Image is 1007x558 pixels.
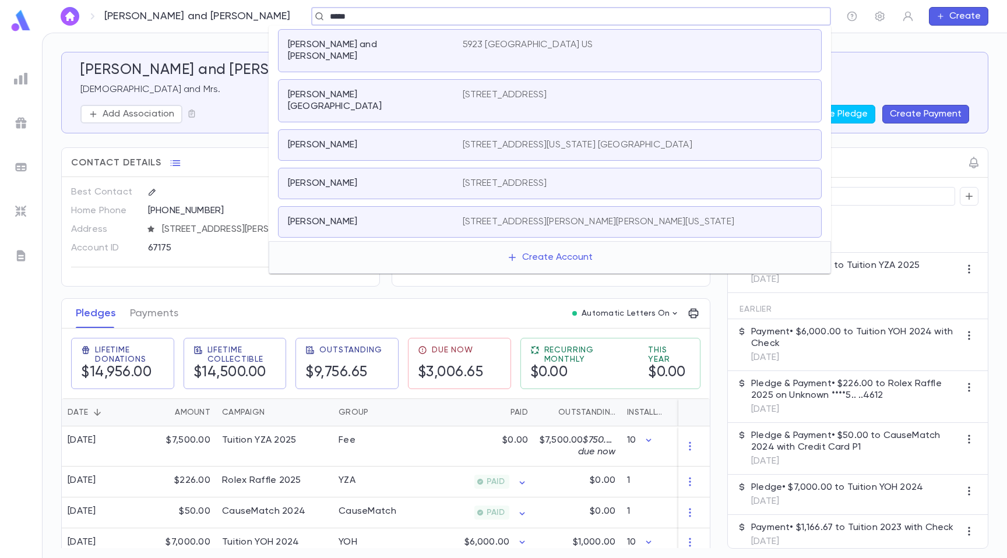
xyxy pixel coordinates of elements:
p: [DATE] [751,274,920,285]
div: YOH [339,536,357,548]
span: Contact Details [71,157,161,169]
h5: $14,956.00 [81,364,152,382]
div: Group [339,398,368,426]
p: $0.00 [590,506,615,517]
div: Group [333,398,420,426]
button: Automatic Letters On [568,305,684,322]
div: Amount [175,398,210,426]
p: Payment • $1,166.67 to Tuition 2023 with Check [751,522,953,534]
span: Outstanding [319,345,382,355]
div: Installments [621,398,691,426]
img: home_white.a664292cf8c1dea59945f0da9f25487c.svg [63,12,77,21]
p: $1,000.00 [573,536,615,548]
p: [PERSON_NAME] [288,216,357,228]
div: 67175 [148,239,322,256]
div: Amount [140,398,216,426]
button: Create [929,7,988,26]
button: Sort [492,403,510,422]
div: Tuition YOH 2024 [222,536,299,548]
span: PAID [482,508,509,517]
div: [DATE] [68,435,96,446]
p: Automatic Letters On [582,309,670,318]
img: reports_grey.c525e4749d1bce6a11f5fe2a8de1b229.svg [14,72,28,86]
p: [PERSON_NAME] and [PERSON_NAME] [288,39,449,62]
div: [DATE] [68,536,96,548]
p: [PERSON_NAME] [288,139,357,151]
p: 10 [627,435,636,446]
p: [STREET_ADDRESS] [463,89,547,101]
img: campaigns_grey.99e729a5f7ee94e3726e6486bddda8f1.svg [14,116,28,130]
span: Recurring Monthly [544,345,635,364]
img: imports_grey.530a8a0e642e233f2baf0ef88e8c9fcb.svg [14,204,28,218]
p: [DATE] [751,404,960,415]
p: $6,000.00 [464,536,509,548]
div: Outstanding [534,398,621,426]
p: [STREET_ADDRESS][PERSON_NAME][PERSON_NAME][US_STATE] [463,216,734,228]
div: Tuition YZA 2025 [222,435,296,446]
p: [DATE] [751,455,960,467]
div: $7,000.00 [140,528,216,557]
p: [PERSON_NAME] and [PERSON_NAME] [104,10,291,23]
button: Payments [130,299,178,328]
p: Account ID [71,239,138,257]
div: [PHONE_NUMBER] [148,202,370,219]
button: Sort [156,403,175,422]
p: Best Contact [71,183,138,202]
div: $50.00 [140,497,216,528]
button: Sort [88,403,107,422]
div: $226.00 [140,467,216,497]
span: Lifetime Donations [95,345,164,364]
div: Installments [627,398,667,426]
p: [DEMOGRAPHIC_DATA] and Mrs. [80,84,969,96]
span: Due Now [432,345,473,355]
p: 5923 [GEOGRAPHIC_DATA] US [463,39,593,51]
h5: $14,500.00 [193,364,266,382]
div: [DATE] [68,475,96,486]
button: Sort [368,403,387,422]
span: Lifetime Collectible [207,345,277,364]
p: Payment • $6,000.00 to Tuition YOH 2024 with Check [751,326,960,349]
button: Sort [667,403,685,422]
div: Paid [510,398,528,426]
h5: $3,006.65 [418,364,484,382]
div: 1 [621,467,691,497]
button: Add Association [80,105,182,123]
span: $750.00 due now [578,436,618,457]
h5: $0.00 [530,364,568,382]
div: YZA [339,475,355,486]
p: Add Association [103,108,174,120]
h5: $0.00 [648,364,686,382]
div: Campaign [222,398,265,426]
div: Outstanding [558,398,615,426]
div: $7,500.00 [140,426,216,467]
p: Home Phone [71,202,138,220]
p: [DATE] [751,496,923,507]
img: batches_grey.339ca447c9d9533ef1741baa751efc33.svg [14,160,28,174]
img: logo [9,9,33,32]
div: CauseMatch [339,506,396,517]
span: Earlier [740,305,772,314]
button: Create Pledge [796,105,875,123]
p: Address [71,220,138,239]
p: Pledge & Payment • $226.00 to Rolex Raffle 2025 on Unknown ****5.. ..4612 [751,378,960,401]
button: Sort [265,403,283,422]
p: $0.00 [590,475,615,486]
div: Date [68,398,88,426]
div: Paid [420,398,534,426]
div: CauseMatch 2024 [222,506,305,517]
p: [STREET_ADDRESS] [463,178,547,189]
div: 1 [621,497,691,528]
p: Pledge • $7,000.00 to Tuition YOH 2024 [751,482,923,493]
p: [PERSON_NAME][GEOGRAPHIC_DATA] [288,89,449,112]
p: [DATE] [751,536,953,548]
div: [DATE] [68,506,96,517]
p: [STREET_ADDRESS][US_STATE] [GEOGRAPHIC_DATA] [463,139,692,151]
p: $0.00 [502,435,528,446]
div: Date [62,398,140,426]
div: Campaign [216,398,333,426]
button: Pledges [76,299,116,328]
img: letters_grey.7941b92b52307dd3b8a917253454ce1c.svg [14,249,28,263]
span: PAID [482,477,509,486]
p: 10 [627,536,636,548]
p: $7,500.00 [540,435,615,458]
